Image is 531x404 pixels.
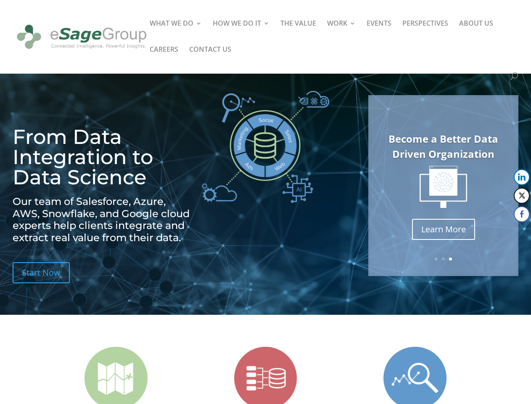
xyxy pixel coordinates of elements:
[14,19,149,56] img: eSage Group
[189,46,231,72] a: CONTACT US
[514,188,530,204] button: Twitter Share
[213,20,269,46] a: HOW WE DO IT
[402,20,448,46] a: PERSPECTIVES
[327,20,356,46] a: WORK
[412,219,475,240] a: Learn More
[459,20,493,46] a: ABOUT US
[13,196,193,248] h2: Our team of Salesforce, Azure, AWS, Snowflake, and Google cloud experts help clients integrate an...
[150,20,202,46] a: WHAT WE DO
[13,262,70,283] a: Start Now
[449,258,452,260] a: 3
[435,258,438,260] a: 1
[514,169,530,185] button: LinkedIn Share
[442,258,445,260] a: 2
[280,20,316,46] a: THE VALUE
[514,206,530,222] button: Facebook Share
[388,132,498,161] a: Become a Better Data Driven Organization
[367,20,391,46] a: EVENTS
[13,127,193,191] h1: From Data Integration to Data Science
[150,46,178,72] a: CAREERS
